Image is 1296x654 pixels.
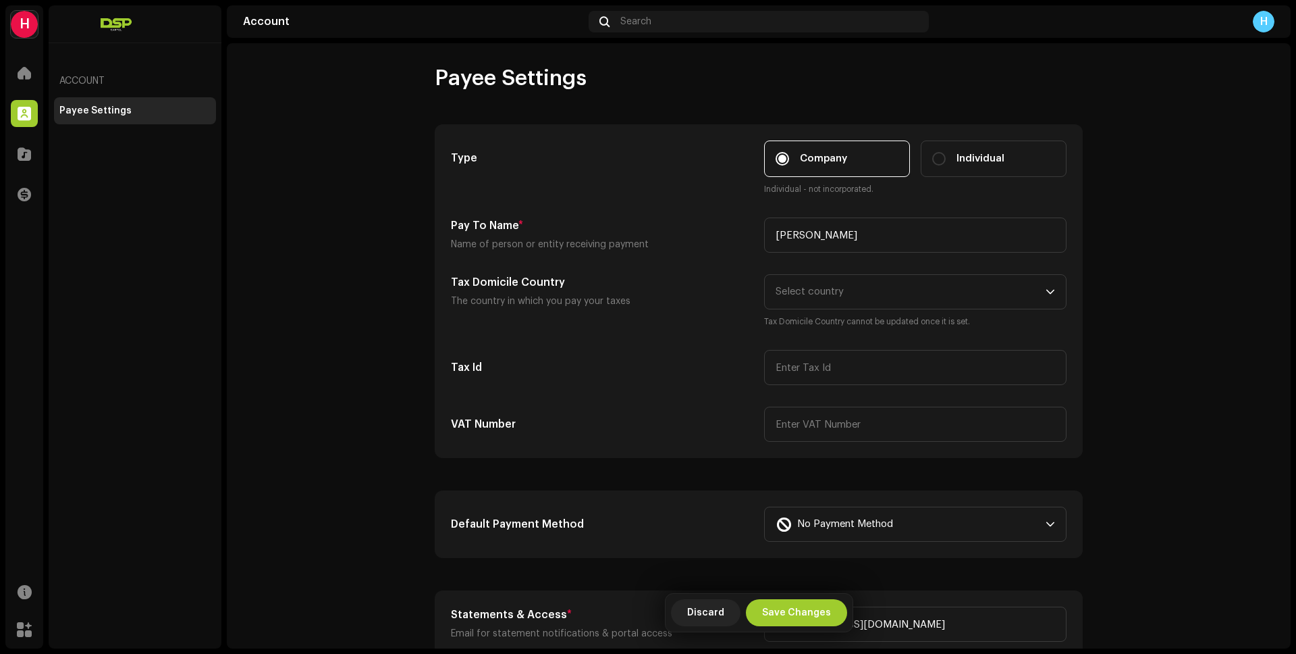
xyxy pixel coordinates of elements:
small: Tax Domicile Country cannot be updated once it is set. [764,315,1066,328]
span: Search [620,16,651,27]
span: Individual [956,151,1004,166]
p: The country in which you pay your taxes [451,293,753,309]
span: Save Changes [762,599,831,626]
re-a-nav-header: Account [54,65,216,97]
h5: Type [451,150,753,166]
p: Name of person or entity receiving payment [451,236,753,253]
span: Payee Settings [435,65,587,92]
div: dropdown trigger [1046,507,1055,541]
input: Enter email [764,607,1066,642]
div: H [1253,11,1274,32]
span: Select country [776,286,844,297]
re-m-nav-item: Payee Settings [54,97,216,124]
div: dropdown trigger [1046,275,1055,309]
input: Enter name [764,218,1066,253]
button: Save Changes [746,599,847,626]
h5: Tax Id [451,359,753,376]
div: Account [243,16,583,27]
button: Discard [671,599,740,626]
div: Payee Settings [59,105,132,116]
input: Enter VAT Number [764,407,1066,442]
h5: Tax Domicile Country [451,274,753,291]
span: Company [800,151,847,166]
span: No Payment Method [797,507,893,541]
h5: VAT Number [451,416,753,432]
span: No Payment Method [776,507,1046,541]
h5: Default Payment Method [451,516,753,532]
span: Select country [776,275,1046,309]
span: Discard [687,599,724,626]
div: H [11,11,38,38]
input: Enter Tax Id [764,350,1066,385]
p: Email for statement notifications & portal access [451,626,753,642]
small: Individual - not incorporated. [764,182,1066,196]
h5: Statements & Access [451,607,753,623]
h5: Pay To Name [451,218,753,234]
